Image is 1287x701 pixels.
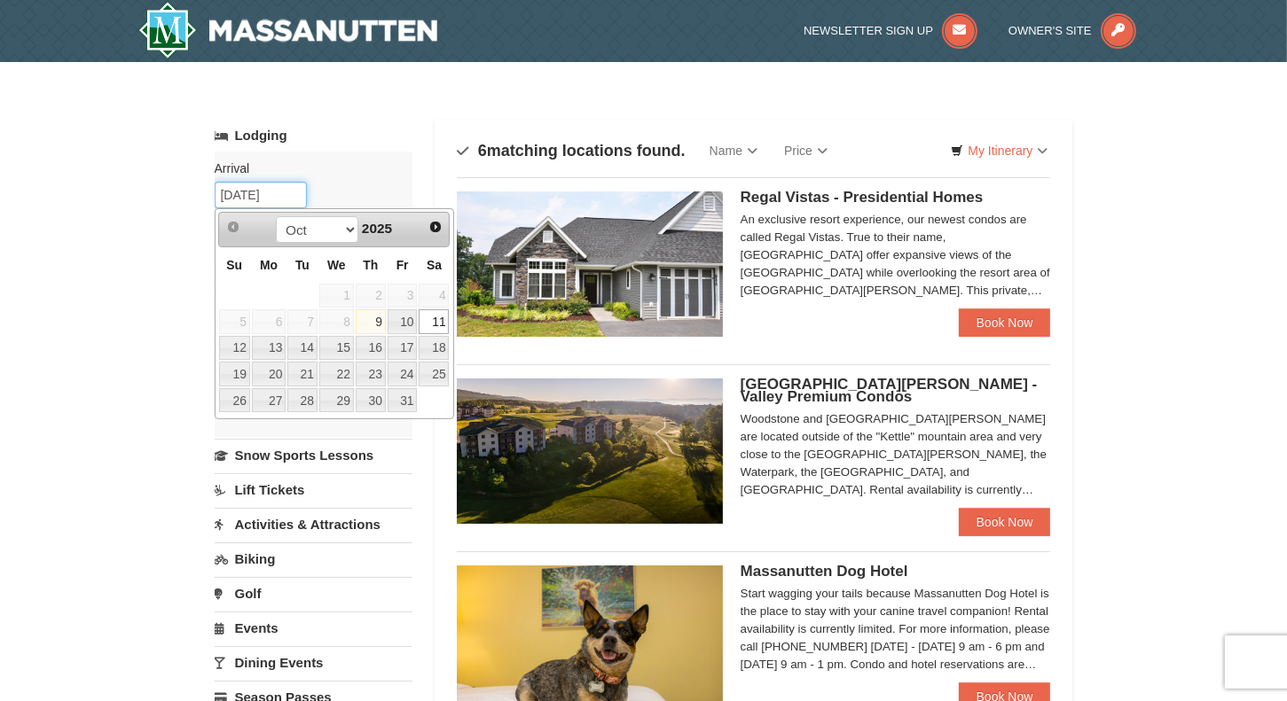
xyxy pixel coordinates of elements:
a: 22 [319,362,354,386]
span: Owner's Site [1008,24,1092,37]
img: Massanutten Resort Logo [138,2,438,58]
span: Friday [396,258,409,272]
a: Biking [215,542,412,575]
a: 14 [287,336,318,361]
a: 21 [287,362,318,386]
a: 17 [388,336,418,361]
a: Golf [215,577,412,610]
span: 4 [419,284,449,308]
span: [GEOGRAPHIC_DATA][PERSON_NAME] - Valley Premium Condos [741,376,1038,405]
a: Owner's Site [1008,24,1136,37]
a: Activities & Attractions [215,508,412,541]
a: Next [423,214,448,239]
a: 25 [419,362,449,386]
a: 15 [319,336,354,361]
span: Thursday [363,258,378,272]
a: Name [696,133,771,168]
span: 1 [319,284,354,308]
a: Massanutten Resort [138,2,438,58]
a: Price [771,133,841,168]
a: Lodging [215,120,412,152]
span: 5 [219,309,250,334]
a: 9 [356,309,386,334]
span: Newsletter Sign Up [804,24,933,37]
span: 7 [287,309,318,334]
a: 31 [388,388,418,413]
span: Saturday [427,258,442,272]
a: 12 [219,336,250,361]
span: Sunday [226,258,242,272]
a: Prev [221,214,246,239]
span: Next [428,220,443,234]
span: Regal Vistas - Presidential Homes [741,189,984,206]
div: Woodstone and [GEOGRAPHIC_DATA][PERSON_NAME] are located outside of the "Kettle" mountain area an... [741,410,1051,499]
img: 19219041-4-ec11c166.jpg [457,378,723,524]
span: 3 [388,284,418,308]
a: 11 [419,309,449,334]
a: 23 [356,362,386,386]
span: 8 [319,309,354,334]
span: Prev [226,220,240,234]
img: 19218991-1-902409a9.jpg [457,191,723,337]
span: 6 [252,309,286,334]
label: Arrival [215,160,399,177]
span: Massanutten Dog Hotel [741,563,908,580]
a: 30 [356,388,386,413]
a: 16 [356,336,386,361]
span: 6 [478,142,487,160]
div: Start wagging your tails because Massanutten Dog Hotel is the place to stay with your canine trav... [741,585,1051,674]
a: 24 [388,362,418,386]
a: My Itinerary [939,137,1059,164]
a: 13 [252,336,286,361]
a: Dining Events [215,646,412,679]
a: 26 [219,388,250,413]
a: 27 [252,388,286,413]
a: Book Now [959,508,1051,536]
div: An exclusive resort experience, our newest condos are called Regal Vistas. True to their name, [G... [741,211,1051,300]
a: Events [215,611,412,644]
a: Newsletter Sign Up [804,24,977,37]
span: Monday [260,258,278,272]
a: 10 [388,309,418,334]
span: Tuesday [295,258,310,272]
span: Wednesday [327,258,346,272]
span: 2 [356,284,386,308]
a: 19 [219,362,250,386]
span: 2025 [362,221,392,236]
a: 18 [419,336,449,361]
h4: matching locations found. [457,142,686,160]
a: 29 [319,388,354,413]
a: 28 [287,388,318,413]
a: Book Now [959,308,1051,337]
a: Lift Tickets [215,473,412,506]
a: Snow Sports Lessons [215,439,412,471]
a: 20 [252,362,286,386]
